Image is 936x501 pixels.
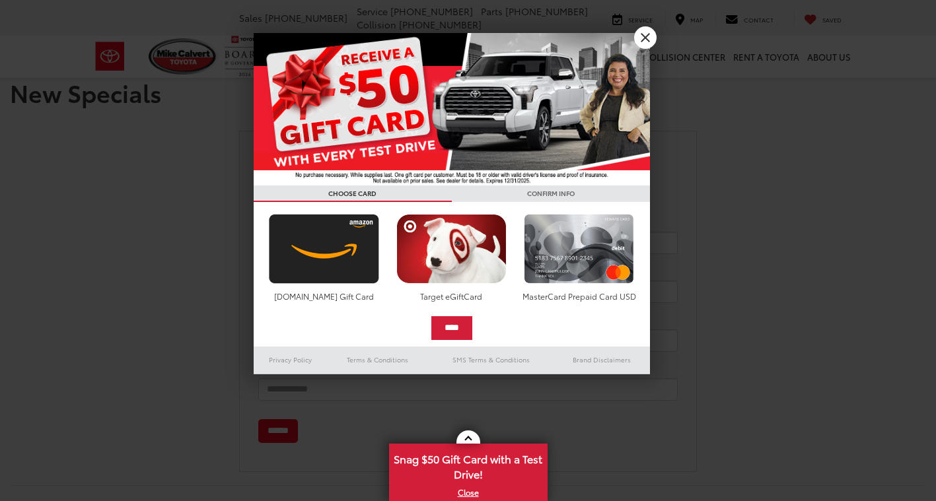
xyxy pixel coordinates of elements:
img: amazoncard.png [266,214,382,284]
a: Brand Disclaimers [554,352,650,368]
span: Snag $50 Gift Card with a Test Drive! [390,445,546,485]
h3: CHOOSE CARD [254,185,452,202]
h3: CONFIRM INFO [452,185,650,202]
a: Privacy Policy [254,352,328,368]
img: 55838_top_625864.jpg [254,33,650,185]
a: SMS Terms & Conditions [429,352,554,368]
img: targetcard.png [393,214,510,284]
div: MasterCard Prepaid Card USD [521,290,637,302]
div: [DOMAIN_NAME] Gift Card [266,290,382,302]
img: mastercard.png [521,214,637,284]
div: Target eGiftCard [393,290,510,302]
a: Terms & Conditions [327,352,428,368]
